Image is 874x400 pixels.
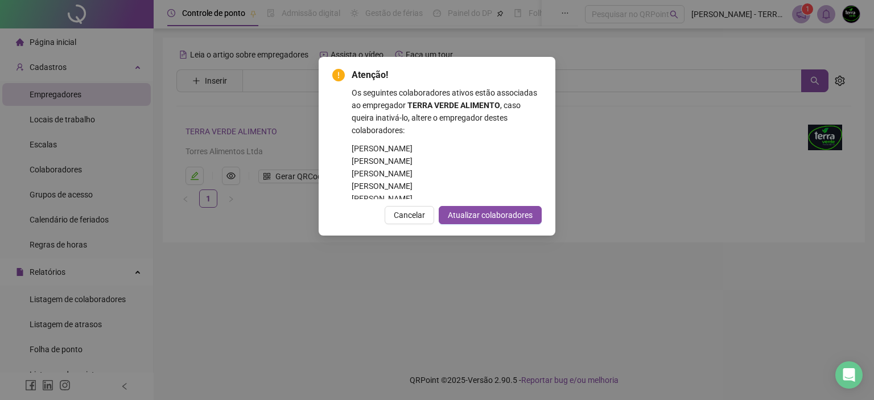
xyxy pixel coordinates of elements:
span: exclamation-circle [332,69,345,81]
span: Cancelar [394,209,425,221]
div: [PERSON_NAME] [352,142,542,155]
div: [PERSON_NAME] [352,180,542,192]
span: Atenção! [352,69,388,80]
div: Open Intercom Messenger [835,361,863,389]
div: [PERSON_NAME] [352,167,542,180]
span: TERRA VERDE ALIMENTO [406,101,500,110]
div: Os seguintes colaboradores ativos estão associadas ao empregador , caso queira inativá-lo, altere... [352,86,542,199]
div: [PERSON_NAME] [352,192,542,205]
button: Atualizar colaboradores [439,206,542,224]
span: Atualizar colaboradores [448,209,533,221]
div: [PERSON_NAME] [352,155,542,167]
button: Cancelar [385,206,434,224]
